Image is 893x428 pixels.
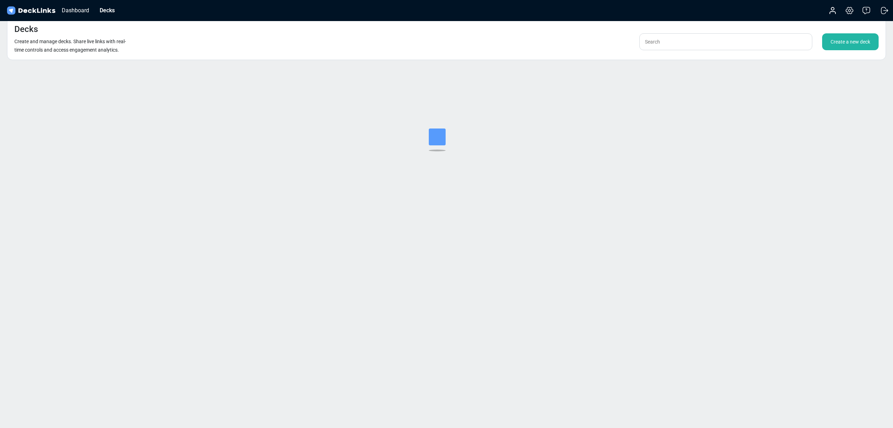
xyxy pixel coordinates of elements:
[822,33,879,50] div: Create a new deck
[6,6,56,16] img: DeckLinks
[58,6,93,15] div: Dashboard
[14,39,126,53] small: Create and manage decks. Share live links with real-time controls and access engagement analytics.
[96,6,118,15] div: Decks
[639,33,812,50] input: Search
[14,24,38,34] h4: Decks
